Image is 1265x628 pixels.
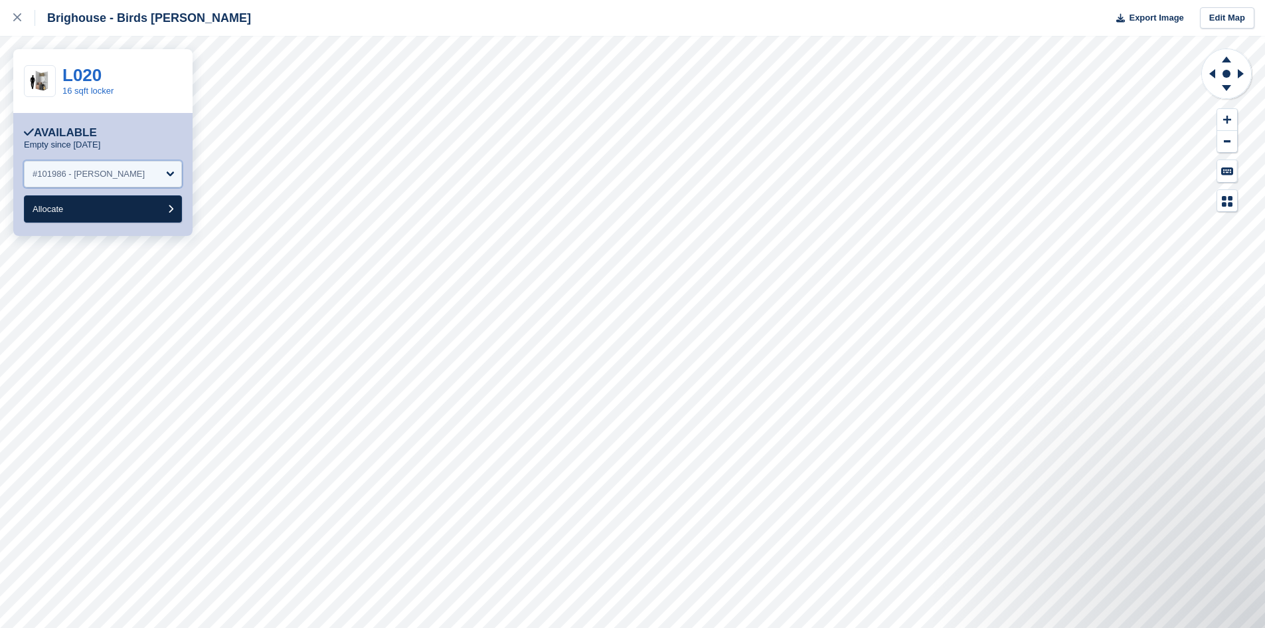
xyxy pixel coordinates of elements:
span: Export Image [1129,11,1183,25]
button: Export Image [1108,7,1184,29]
button: Zoom In [1217,109,1237,131]
a: L020 [62,65,102,85]
button: Allocate [24,195,182,223]
button: Map Legend [1217,190,1237,212]
span: Allocate [33,204,63,214]
button: Keyboard Shortcuts [1217,160,1237,182]
div: Brighouse - Birds [PERSON_NAME] [35,10,251,26]
a: 16 sqft locker [62,86,114,96]
a: Edit Map [1200,7,1254,29]
div: #101986 - [PERSON_NAME] [33,167,145,181]
div: Available [24,126,97,140]
p: Empty since [DATE] [24,140,100,150]
img: 15-sqft-unit%20(1).jpg [25,70,55,93]
button: Zoom Out [1217,131,1237,153]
